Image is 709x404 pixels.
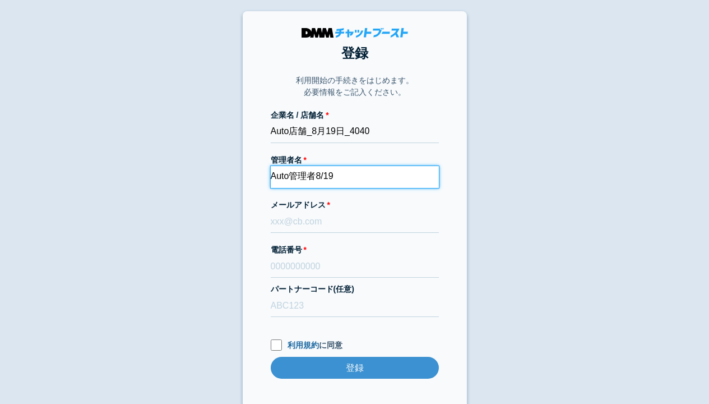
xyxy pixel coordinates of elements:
label: 電話番号 [271,244,439,256]
label: に同意 [271,339,439,351]
h1: 登録 [271,43,439,63]
label: パートナーコード(任意) [271,283,439,295]
a: 利用規約 [288,341,319,350]
label: 企業名 / 店舗名 [271,109,439,121]
input: xxx@cb.com [271,211,439,233]
label: メールアドレス [271,199,439,211]
input: 0000000000 [271,256,439,278]
input: 利用規約に同意 [271,339,282,351]
input: 登録 [271,357,439,379]
p: 利用開始の手続きをはじめます。 必要情報をご記入ください。 [296,75,414,98]
label: 管理者名 [271,154,439,166]
input: 会話 太郎 [271,166,439,188]
input: ABC123 [271,295,439,317]
input: 株式会社チャットブースト [271,121,439,143]
img: DMMチャットブースト [302,28,408,38]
